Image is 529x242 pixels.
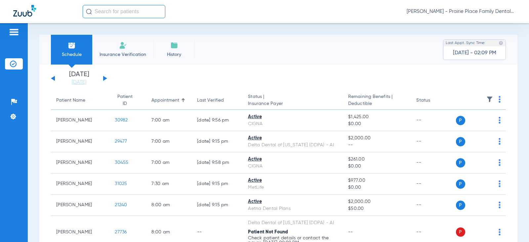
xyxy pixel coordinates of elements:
[13,5,36,17] img: Zuub Logo
[115,203,127,207] span: 21240
[51,152,109,173] td: [PERSON_NAME]
[56,51,87,58] span: Schedule
[197,97,224,104] div: Last Verified
[248,230,288,234] span: Patient Not Found
[411,110,456,131] td: --
[56,97,85,104] div: Patient Name
[83,5,165,18] input: Search for patients
[411,195,456,216] td: --
[456,179,465,189] span: P
[343,91,411,110] th: Remaining Benefits |
[348,135,406,142] span: $2,000.00
[56,97,104,104] div: Patient Name
[248,142,338,149] div: Delta Dental of [US_STATE] (DDPA) - AI
[499,96,501,103] img: group-dot-blue.svg
[170,41,178,49] img: History
[119,41,127,49] img: Manual Insurance Verification
[115,181,127,186] span: 31025
[197,97,237,104] div: Last Verified
[243,91,343,110] th: Status |
[248,177,338,184] div: Active
[348,163,406,170] span: $0.00
[68,41,76,49] img: Schedule
[59,79,99,86] a: [DATE]
[51,173,109,195] td: [PERSON_NAME]
[348,100,406,107] span: Deductible
[192,173,243,195] td: [DATE] 9:15 PM
[115,93,135,107] div: Patient ID
[86,9,92,15] img: Search Icon
[115,230,127,234] span: 27736
[51,195,109,216] td: [PERSON_NAME]
[348,142,406,149] span: --
[115,118,128,122] span: 30982
[348,198,406,205] span: $2,000.00
[499,229,501,235] img: group-dot-blue.svg
[248,135,338,142] div: Active
[248,114,338,121] div: Active
[192,152,243,173] td: [DATE] 9:58 PM
[456,158,465,168] span: P
[51,131,109,152] td: [PERSON_NAME]
[248,156,338,163] div: Active
[453,50,496,56] span: [DATE] - 02:09 PM
[348,156,406,163] span: $261.00
[407,8,516,15] span: [PERSON_NAME] - Prairie Place Family Dental
[411,91,456,110] th: Status
[348,177,406,184] span: $977.00
[499,41,503,45] img: last sync help info
[411,131,456,152] td: --
[348,205,406,212] span: $50.00
[499,202,501,208] img: group-dot-blue.svg
[348,114,406,121] span: $1,425.00
[248,100,338,107] span: Insurance Payer
[115,139,127,144] span: 29477
[248,121,338,127] div: CIGNA
[499,180,501,187] img: group-dot-blue.svg
[411,152,456,173] td: --
[456,201,465,210] span: P
[248,205,338,212] div: Aetna Dental Plans
[97,51,148,58] span: Insurance Verification
[9,28,19,36] img: hamburger-icon
[456,116,465,125] span: P
[192,195,243,216] td: [DATE] 9:15 PM
[456,227,465,237] span: P
[192,110,243,131] td: [DATE] 9:56 PM
[486,96,493,103] img: filter.svg
[115,93,141,107] div: Patient ID
[192,131,243,152] td: [DATE] 9:15 PM
[146,195,192,216] td: 8:00 AM
[146,131,192,152] td: 7:00 AM
[456,137,465,146] span: P
[151,97,179,104] div: Appointment
[348,184,406,191] span: $0.00
[248,163,338,170] div: CIGNA
[158,51,190,58] span: History
[146,152,192,173] td: 7:00 AM
[348,230,353,234] span: --
[446,40,485,46] span: Last Appt. Sync Time:
[59,71,99,86] li: [DATE]
[499,138,501,145] img: group-dot-blue.svg
[151,97,186,104] div: Appointment
[146,173,192,195] td: 7:30 AM
[248,184,338,191] div: MetLife
[248,198,338,205] div: Active
[146,110,192,131] td: 7:00 AM
[115,160,128,165] span: 30455
[248,219,338,226] div: Delta Dental of [US_STATE] (DDPA) - AI
[411,173,456,195] td: --
[499,117,501,123] img: group-dot-blue.svg
[51,110,109,131] td: [PERSON_NAME]
[348,121,406,127] span: $0.00
[499,159,501,166] img: group-dot-blue.svg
